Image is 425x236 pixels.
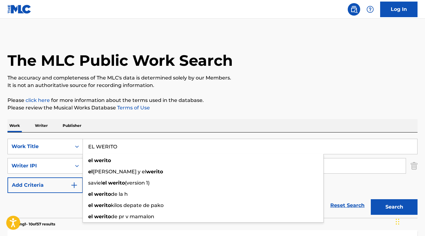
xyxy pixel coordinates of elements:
[88,202,93,208] strong: el
[371,199,418,215] button: Search
[380,2,418,17] a: Log In
[88,157,93,163] strong: el
[7,51,233,70] h1: The MLC Public Work Search
[7,119,22,132] p: Work
[146,169,163,175] strong: werito
[108,180,125,186] strong: werito
[7,82,418,89] p: It is not an authoritative source for recording information.
[348,3,360,16] a: Public Search
[111,191,128,197] span: de la h
[94,214,111,219] strong: werito
[111,202,164,208] span: kilos depate de pako
[88,169,93,175] strong: el
[12,143,68,150] div: Work Title
[364,3,376,16] div: Help
[7,5,31,14] img: MLC Logo
[7,177,83,193] button: Add Criteria
[94,202,111,208] strong: werito
[94,191,111,197] strong: werito
[33,119,50,132] p: Writer
[327,199,368,212] a: Reset Search
[116,105,150,111] a: Terms of Use
[93,169,146,175] span: [PERSON_NAME] y el
[12,162,68,170] div: Writer IPI
[7,74,418,82] p: The accuracy and completeness of The MLC's data is determined solely by our Members.
[366,6,374,13] img: help
[7,97,418,104] p: Please for more information about the terms used in the database.
[396,212,399,231] div: Drag
[26,97,50,103] a: click here
[88,191,93,197] strong: el
[7,221,55,227] p: Showing 1 - 10 of 57 results
[61,119,83,132] p: Publisher
[88,180,102,186] span: saviel
[111,214,154,219] span: de pr v mamalon
[411,158,418,174] img: Delete Criterion
[394,206,425,236] iframe: Chat Widget
[125,180,150,186] span: (version 1)
[88,214,93,219] strong: el
[7,104,418,112] p: Please review the Musical Works Database
[350,6,358,13] img: search
[102,180,107,186] strong: el
[94,157,111,163] strong: werito
[7,139,418,218] form: Search Form
[70,181,78,189] img: 9d2ae6d4665cec9f34b9.svg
